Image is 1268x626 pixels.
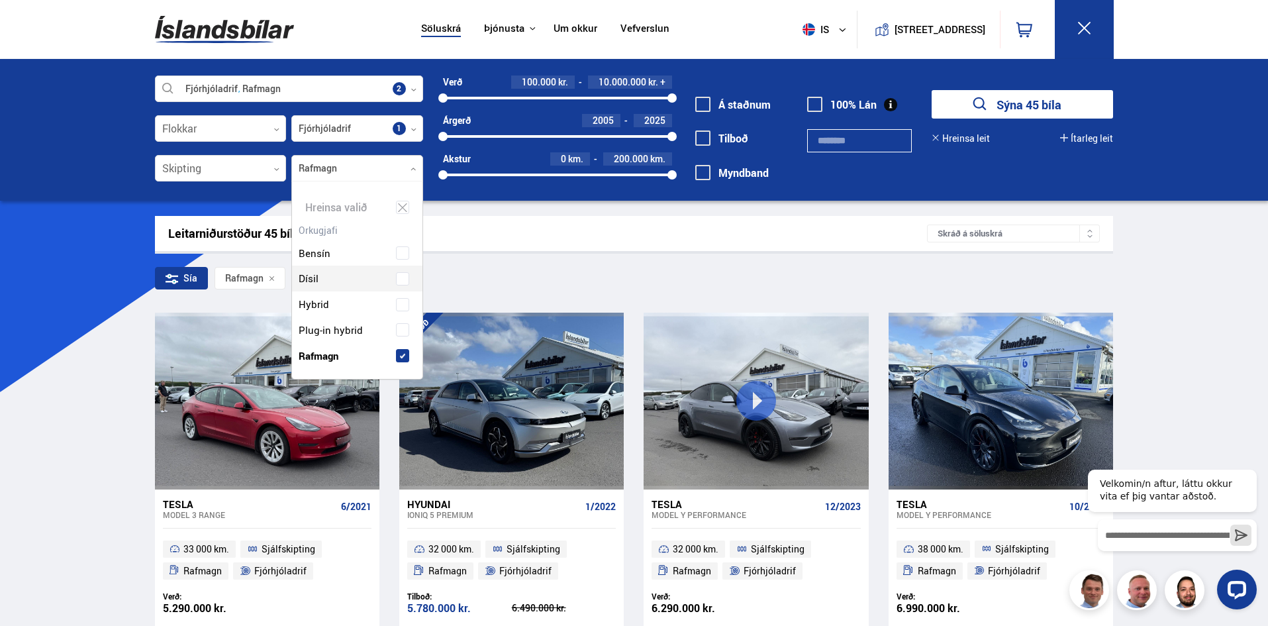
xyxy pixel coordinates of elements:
span: 32 000 km. [428,541,474,557]
div: Hreinsa valið [292,195,422,221]
div: 6.490.000 kr. [512,603,616,613]
a: Um okkur [554,23,597,36]
label: 100% Lán [807,99,877,111]
button: Sýna 45 bíla [932,90,1113,119]
div: 5.780.000 kr. [407,603,512,614]
span: 10/2022 [1069,501,1105,512]
img: G0Ugv5HjCgRt.svg [155,8,294,51]
span: Rafmagn [918,563,956,579]
span: Sjálfskipting [751,541,805,557]
span: Bensín [299,244,330,263]
span: Fjórhjóladrif [254,563,307,579]
div: IONIQ 5 PREMIUM [407,510,580,519]
div: Tesla [897,498,1064,510]
span: 1/2022 [585,501,616,512]
div: Leitarniðurstöður 45 bílar [168,227,928,240]
span: Plug-in hybrid [299,321,363,340]
div: Akstur [443,154,471,164]
label: Myndband [695,167,769,179]
img: svg+xml;base64,PHN2ZyB4bWxucz0iaHR0cDovL3d3dy53My5vcmcvMjAwMC9zdmciIHdpZHRoPSI1MTIiIGhlaWdodD0iNT... [803,23,815,36]
div: Tesla [652,498,819,510]
div: Hyundai [407,498,580,510]
span: kr. [648,77,658,87]
div: 5.290.000 kr. [163,603,268,614]
button: Hreinsa leit [932,133,990,144]
span: Hybrid [299,295,329,314]
button: is [797,10,857,49]
div: Model 3 RANGE [163,510,336,519]
div: Árgerð [443,115,471,126]
div: Verð: [897,592,1001,601]
span: Fjórhjóladrif [744,563,796,579]
span: Fjórhjóladrif [988,563,1040,579]
div: Verð: [652,592,756,601]
iframe: LiveChat chat widget [1077,445,1262,620]
button: [STREET_ADDRESS] [900,24,981,35]
span: Rafmagn [299,346,338,366]
span: 6/2021 [341,501,371,512]
span: 100.000 [522,76,556,88]
span: 32 000 km. [673,541,718,557]
span: Sjálfskipting [507,541,560,557]
a: Vefverslun [620,23,669,36]
div: Sía [155,267,208,289]
span: km. [568,154,583,164]
span: Fjórhjóladrif [499,563,552,579]
div: 6.290.000 kr. [652,603,756,614]
span: 0 [561,152,566,165]
span: 38 000 km. [918,541,963,557]
label: Á staðnum [695,99,771,111]
span: 10.000.000 [599,76,646,88]
label: Tilboð [695,132,748,144]
span: km. [650,154,665,164]
div: Tesla [163,498,336,510]
span: Sjálfskipting [995,541,1049,557]
span: 200.000 [614,152,648,165]
span: Rafmagn [183,563,222,579]
span: Rafmagn [225,273,264,284]
button: Þjónusta [484,23,524,35]
div: Tilboð: [407,592,512,601]
a: Söluskrá [421,23,461,36]
div: Verð [443,77,462,87]
span: Rafmagn [428,563,467,579]
img: FbJEzSuNWCJXmdc-.webp [1071,572,1111,612]
span: + [660,77,665,87]
button: Ítarleg leit [1060,133,1113,144]
div: Model Y PERFORMANCE [897,510,1064,519]
div: 6.990.000 kr. [897,603,1001,614]
span: 2005 [593,114,614,127]
span: Dísil [299,269,318,288]
span: Sjálfskipting [262,541,315,557]
div: Verð: [163,592,268,601]
span: 12/2023 [825,501,861,512]
span: 2025 [644,114,665,127]
span: is [797,23,830,36]
div: Skráð á söluskrá [927,225,1100,242]
span: 33 000 km. [183,541,229,557]
div: Model Y PERFORMANCE [652,510,819,519]
span: Rafmagn [673,563,711,579]
span: kr. [558,77,568,87]
a: [STREET_ADDRESS] [864,11,993,48]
